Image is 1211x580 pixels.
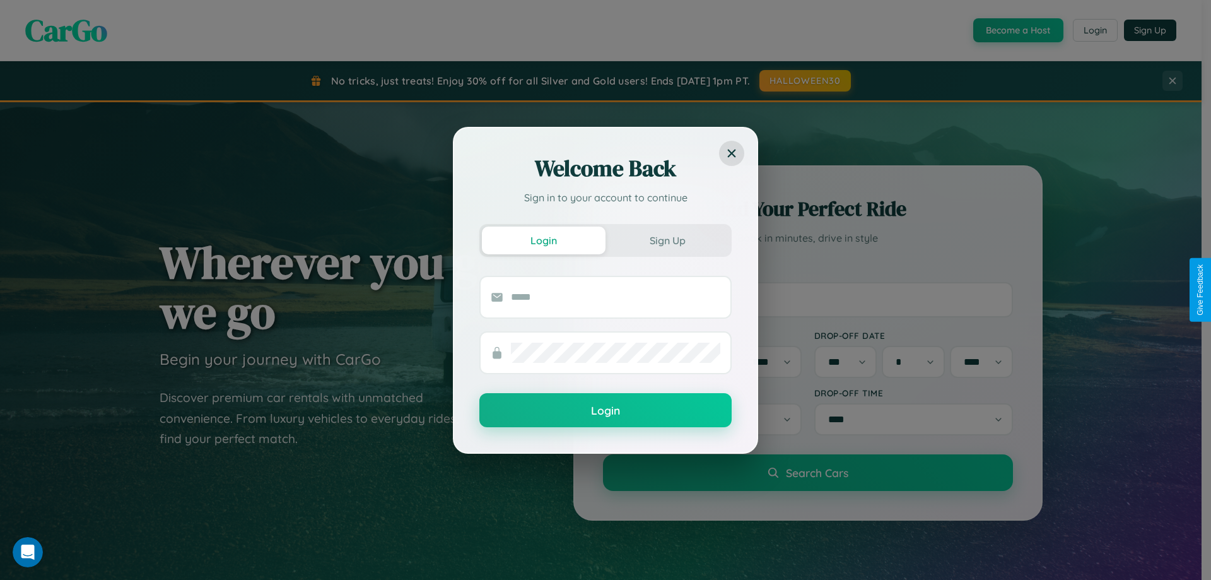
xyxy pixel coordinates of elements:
[13,537,43,567] iframe: Intercom live chat
[482,227,605,254] button: Login
[479,393,732,427] button: Login
[1196,264,1205,316] div: Give Feedback
[479,190,732,205] p: Sign in to your account to continue
[479,153,732,184] h2: Welcome Back
[605,227,729,254] button: Sign Up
